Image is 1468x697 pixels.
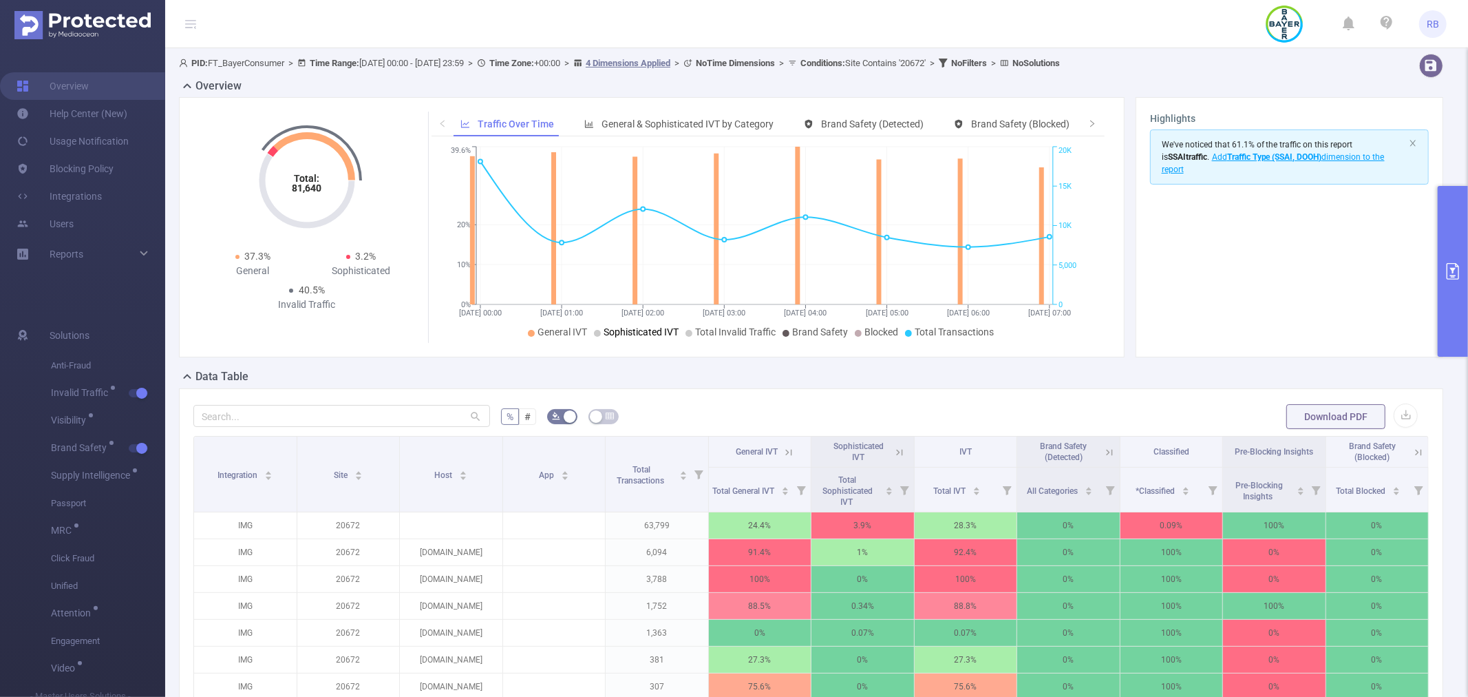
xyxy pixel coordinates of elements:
[1409,468,1428,512] i: Filter menu
[356,251,376,262] span: 3.2%
[17,100,127,127] a: Help Center (New)
[561,469,569,477] div: Sort
[1336,486,1387,496] span: Total Blocked
[782,485,789,489] i: icon: caret-up
[1017,620,1120,646] p: 0%
[606,412,614,420] i: icon: table
[17,210,74,238] a: Users
[606,539,708,565] p: 6,094
[1017,593,1120,619] p: 0%
[434,470,454,480] span: Host
[1182,490,1189,494] i: icon: caret-down
[606,512,708,539] p: 63,799
[1120,593,1223,619] p: 100%
[709,593,811,619] p: 88.5%
[217,470,259,480] span: Integration
[50,240,83,268] a: Reports
[621,309,664,318] tspan: [DATE] 02:00
[1235,447,1314,457] span: Pre-Blocking Insights
[915,593,1017,619] p: 88.8%
[811,647,914,673] p: 0%
[284,58,297,68] span: >
[811,620,914,646] p: 0.07%
[1162,140,1385,174] span: We've noticed that 61.1% of the traffic on this report is .
[947,309,990,318] tspan: [DATE] 06:00
[617,465,666,486] span: Total Transactions
[895,468,914,512] i: Filter menu
[1059,222,1072,231] tspan: 10K
[459,309,502,318] tspan: [DATE] 00:00
[1120,539,1223,565] p: 100%
[51,663,80,673] span: Video
[915,539,1017,565] p: 92.4%
[464,58,477,68] span: >
[297,647,400,673] p: 20672
[400,539,502,565] p: [DOMAIN_NAME]
[915,620,1017,646] p: 0.07%
[194,566,297,592] p: IMG
[915,326,994,337] span: Total Transactions
[400,647,502,673] p: [DOMAIN_NAME]
[1326,566,1429,592] p: 0%
[951,58,987,68] b: No Filters
[1223,539,1326,565] p: 0%
[438,119,447,127] i: icon: left
[295,173,320,184] tspan: Total:
[606,647,708,673] p: 381
[354,469,363,477] div: Sort
[457,221,471,230] tspan: 20%
[1059,300,1063,309] tspan: 0
[460,475,467,479] i: icon: caret-down
[459,469,467,477] div: Sort
[561,475,568,479] i: icon: caret-down
[712,486,776,496] span: Total General IVT
[689,437,708,512] i: Filter menu
[703,309,745,318] tspan: [DATE] 03:00
[1393,490,1401,494] i: icon: caret-down
[606,566,708,592] p: 3,788
[792,326,848,337] span: Brand Safety
[552,412,560,420] i: icon: bg-colors
[193,405,490,427] input: Search...
[811,593,914,619] p: 0.34%
[604,326,679,337] span: Sophisticated IVT
[51,572,165,600] span: Unified
[460,119,470,129] i: icon: line-chart
[866,309,908,318] tspan: [DATE] 05:00
[1223,620,1326,646] p: 0%
[1286,404,1385,429] button: Download PDF
[1409,136,1417,151] button: icon: close
[264,469,273,477] div: Sort
[194,539,297,565] p: IMG
[1059,261,1076,270] tspan: 5,000
[51,545,165,572] span: Click Fraud
[791,468,811,512] i: Filter menu
[1223,566,1326,592] p: 0%
[1168,152,1207,162] b: SSAI traffic
[736,447,778,457] span: General IVT
[199,264,307,278] div: General
[1136,486,1177,496] span: *Classified
[561,469,568,473] i: icon: caret-up
[696,58,775,68] b: No Time Dimensions
[354,469,362,473] i: icon: caret-up
[811,566,914,592] p: 0%
[489,58,534,68] b: Time Zone:
[709,647,811,673] p: 27.3%
[194,620,297,646] p: IMG
[1120,512,1223,539] p: 0.09%
[17,127,129,155] a: Usage Notification
[51,443,111,452] span: Brand Safety
[1028,309,1071,318] tspan: [DATE] 07:00
[1017,512,1120,539] p: 0%
[297,620,400,646] p: 20672
[538,326,587,337] span: General IVT
[1120,566,1223,592] p: 100%
[1085,490,1092,494] i: icon: caret-down
[1393,485,1401,489] i: icon: caret-up
[1297,485,1305,493] div: Sort
[1120,620,1223,646] p: 100%
[800,58,926,68] span: Site Contains '20672'
[310,58,359,68] b: Time Range:
[265,469,273,473] i: icon: caret-up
